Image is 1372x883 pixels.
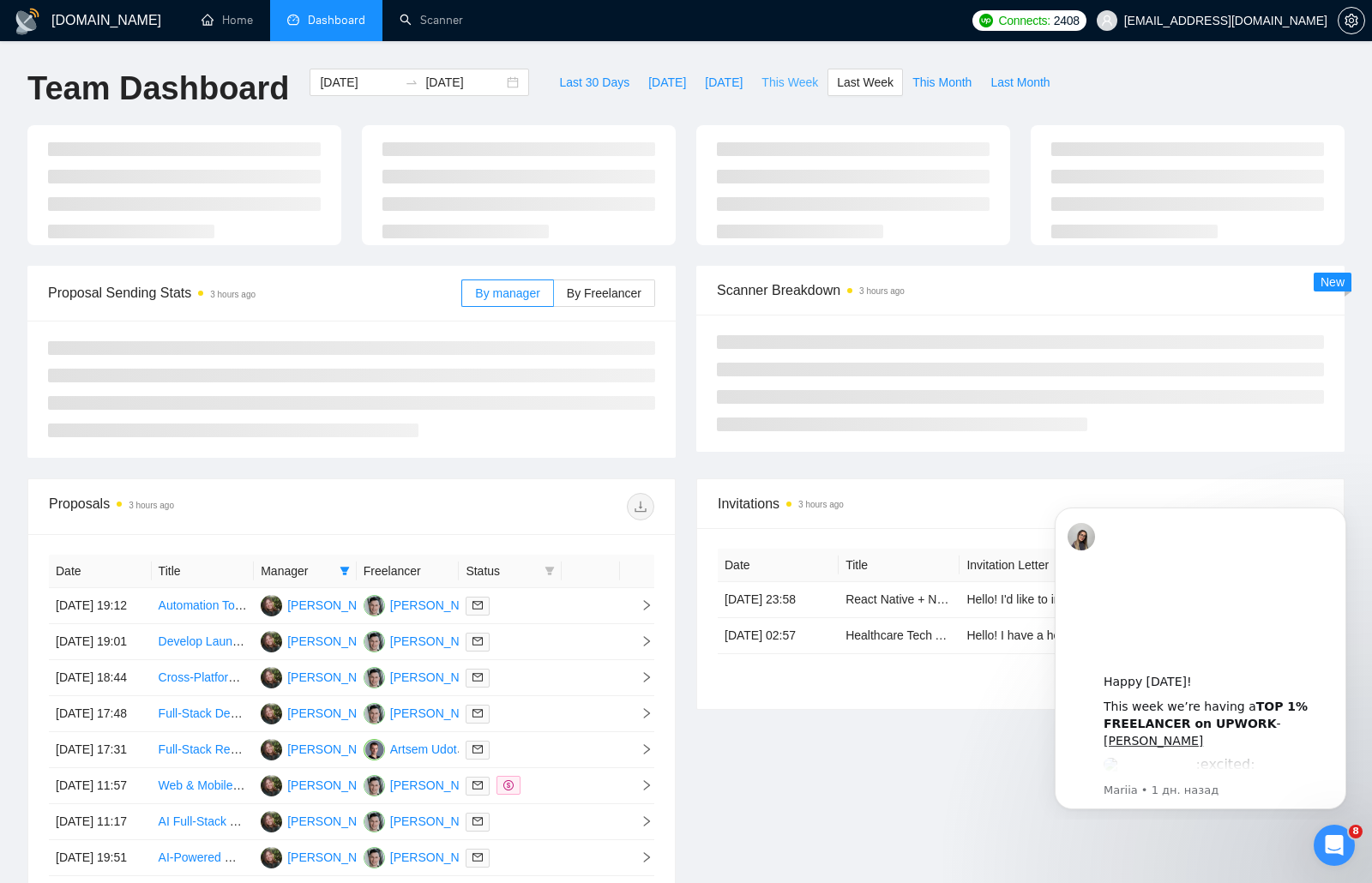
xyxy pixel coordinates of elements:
[152,768,255,804] td: Web & Mobile Developer for MVP Prototype (Python, JS, React Native)
[839,549,960,582] th: Title
[695,69,752,96] button: [DATE]
[202,13,253,27] a: homeHome
[336,558,353,584] span: filter
[287,596,386,615] div: [PERSON_NAME]
[287,704,386,723] div: [PERSON_NAME]
[261,595,282,616] img: HH
[1338,14,1365,27] a: setting
[48,282,461,303] span: Proposal Sending Stats
[261,739,282,760] img: HH
[261,847,282,868] img: HH
[718,582,839,618] td: [DATE] 23:58
[364,667,385,688] img: YN
[466,562,538,580] span: Status
[798,500,844,509] time: 3 hours ago
[49,732,152,768] td: [DATE] 17:31
[152,660,255,696] td: Cross-Platform File Sharing Tool Development
[152,804,255,840] td: AI Full-Stack Developer for Chatbot Integration
[545,566,555,576] span: filter
[152,732,255,768] td: Full-Stack React Native Developer for AI-Powered Mobile App
[308,13,365,27] span: Dashboard
[718,549,839,582] th: Date
[364,811,385,832] img: YN
[567,286,641,300] span: By Freelancer
[1314,825,1355,866] iframe: Intercom live chat
[627,671,653,683] span: right
[627,779,653,791] span: right
[472,600,483,610] span: mail
[390,812,489,831] div: [PERSON_NAME]
[859,286,905,296] time: 3 hours ago
[364,706,489,719] a: YN[PERSON_NAME]
[364,850,489,863] a: YN[PERSON_NAME]
[287,776,386,795] div: [PERSON_NAME]
[1101,15,1113,27] span: user
[261,634,386,647] a: HH[PERSON_NAME]
[364,742,457,755] a: AUArtsem Udot
[390,668,489,687] div: [PERSON_NAME]
[261,631,282,652] img: HH
[990,73,1050,92] span: Last Month
[845,628,956,642] a: Healthcare Tech App
[1349,825,1363,838] span: 8
[159,778,537,792] a: Web & Mobile Developer for MVP Prototype (Python, JS, React Native)
[152,555,255,588] th: Title
[627,599,653,611] span: right
[159,598,527,612] a: Automation Tool Developer for Lead Generation and CRM Integration
[903,69,981,96] button: This Month
[1339,14,1364,27] span: setting
[364,634,489,647] a: YN[PERSON_NAME]
[49,493,352,520] div: Proposals
[152,588,255,624] td: Automation Tool Developer for Lead Generation and CRM Integration
[839,582,960,618] td: React Native + Node.js Expert Needed for Apple Pay & Paid App Upgrade
[261,775,282,796] img: HH
[261,778,386,791] a: HH[PERSON_NAME]
[49,768,152,804] td: [DATE] 11:57
[425,73,503,92] input: End date
[287,740,386,759] div: [PERSON_NAME]
[627,635,653,647] span: right
[27,69,289,109] h1: Team Dashboard
[364,595,385,616] img: YN
[287,848,386,867] div: [PERSON_NAME]
[472,708,483,718] span: mail
[261,703,282,724] img: HH
[49,804,152,840] td: [DATE] 11:17
[261,742,386,755] a: HH[PERSON_NAME]
[912,73,972,92] span: This Month
[960,549,1080,582] th: Invitation Letter
[979,14,993,27] img: upwork-logo.png
[159,670,406,684] a: Cross-Platform File Sharing Tool Development
[503,780,514,790] span: dollar
[472,672,483,682] span: mail
[261,814,386,827] a: HH[PERSON_NAME]
[1029,492,1372,820] iframe: Intercom notifications сообщение
[390,740,457,759] div: Artsem Udot
[639,69,695,96] button: [DATE]
[320,73,398,92] input: Start date
[472,636,483,646] span: mail
[364,778,489,791] a: YN[PERSON_NAME]
[718,493,1323,514] span: Invitations
[159,742,488,756] a: Full-Stack React Native Developer for AI-Powered Mobile App
[261,562,333,580] span: Manager
[364,775,385,796] img: YN
[364,631,385,652] img: YN
[627,743,653,755] span: right
[49,660,152,696] td: [DATE] 18:44
[472,816,483,826] span: mail
[837,73,894,92] span: Last Week
[390,632,489,651] div: [PERSON_NAME]
[390,776,489,795] div: [PERSON_NAME]
[261,667,282,688] img: HH
[364,670,489,683] a: YN[PERSON_NAME]
[839,618,960,654] td: Healthcare Tech App
[1054,11,1080,30] span: 2408
[49,696,152,732] td: [DATE] 17:48
[390,704,489,723] div: [PERSON_NAME]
